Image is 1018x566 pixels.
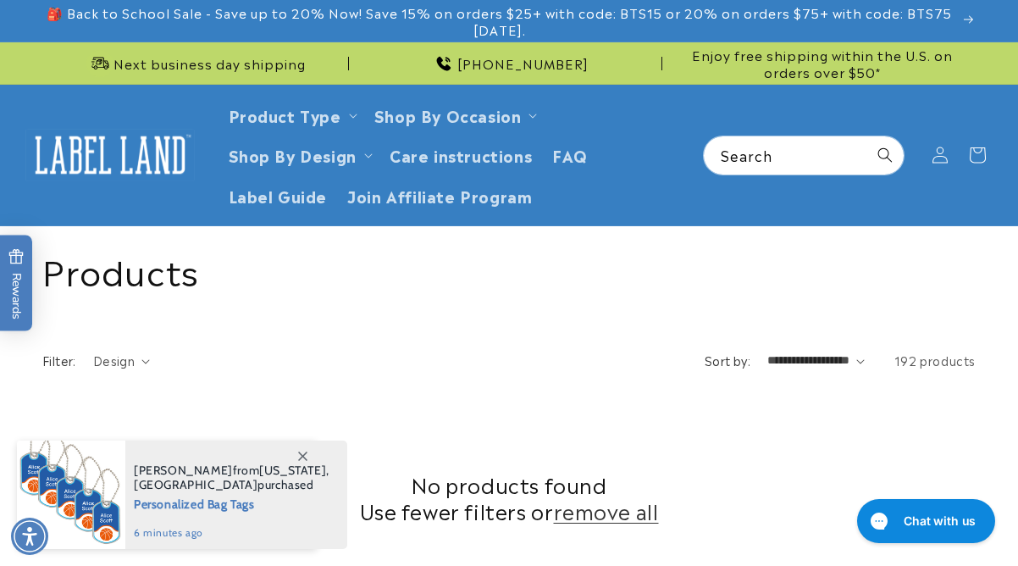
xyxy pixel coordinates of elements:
span: 6 minutes ago [134,525,329,541]
a: remove all [554,497,659,524]
h1: Products [42,247,976,291]
summary: Product Type [219,95,364,135]
span: Personalized Bag Tags [134,492,329,513]
span: Shop By Occasion [374,105,522,125]
div: Announcement [42,42,349,84]
a: FAQ [542,135,598,175]
button: Search [866,136,904,174]
span: Label Guide [229,186,328,205]
span: Design [93,352,135,369]
a: Product Type [229,103,341,126]
a: Join Affiliate Program [337,175,542,215]
span: Join Affiliate Program [347,186,532,205]
a: Label Land [19,122,202,187]
iframe: Gorgias live chat messenger [849,493,1001,549]
div: Announcement [669,42,976,84]
span: [GEOGRAPHIC_DATA] [134,477,257,492]
a: Care instructions [379,135,542,175]
span: Care instructions [390,145,532,164]
span: Rewards [8,249,25,319]
div: Announcement [356,42,662,84]
summary: Design (0 selected) [93,352,150,369]
span: Enjoy free shipping within the U.S. on orders over $50* [669,47,976,80]
h2: No products found Use fewer filters or [42,471,976,524]
img: Label Land [25,129,195,181]
div: Accessibility Menu [11,518,48,555]
label: Sort by: [705,352,750,369]
span: from , purchased [134,463,329,492]
span: [PERSON_NAME] [134,463,233,478]
h2: Filter: [42,352,76,369]
a: Shop By Design [229,143,357,166]
span: 🎒 Back to School Sale - Save up to 20% Now! Save 15% on orders $25+ with code: BTS15 or 20% on or... [42,4,957,37]
span: Next business day shipping [113,55,306,72]
span: 192 products [894,352,976,369]
span: FAQ [552,145,588,164]
summary: Shop By Occasion [364,95,545,135]
a: Label Guide [219,175,338,215]
summary: Shop By Design [219,135,379,175]
span: [US_STATE] [259,463,326,478]
span: [PHONE_NUMBER] [457,55,589,72]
